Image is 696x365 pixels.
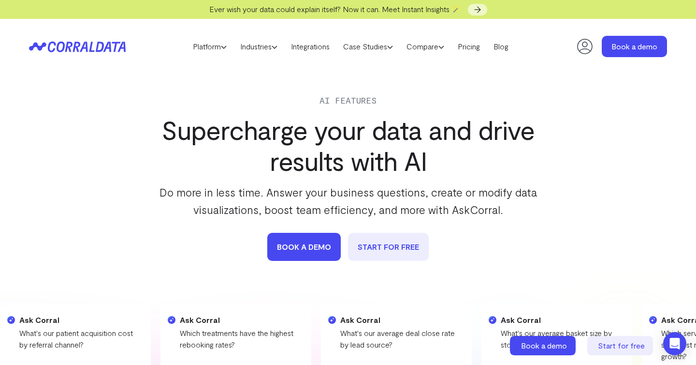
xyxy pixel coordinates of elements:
[180,314,302,326] h4: Ask Corral
[487,39,515,54] a: Blog
[598,341,645,350] span: Start for free
[501,314,623,326] h4: Ask Corral
[284,39,336,54] a: Integrations
[151,114,545,176] h1: Supercharge your data and drive results with AI
[602,36,667,57] a: Book a demo
[267,233,341,261] a: book a demo
[186,39,233,54] a: Platform
[451,39,487,54] a: Pricing
[348,233,429,261] a: START FOR FREE
[400,39,451,54] a: Compare
[151,93,545,107] div: AI Features
[180,327,302,350] p: Which treatments have the highest rebooking rates?
[19,314,141,326] h4: Ask Corral
[336,39,400,54] a: Case Studies
[510,336,578,355] a: Book a demo
[521,341,567,350] span: Book a demo
[340,327,462,350] p: What's our average deal close rate by lead source?
[501,327,623,350] p: What's our average basket size by store location?
[151,183,545,218] p: Do more in less time. Answer your business questions, create or modify data visualizations, boost...
[587,336,655,355] a: Start for free
[209,4,461,14] span: Ever wish your data could explain itself? Now it can. Meet Instant Insights 🪄
[19,327,141,350] p: What's our patient acquisition cost by referral channel?
[663,332,686,355] div: Open Intercom Messenger
[340,314,462,326] h4: Ask Corral
[233,39,284,54] a: Industries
